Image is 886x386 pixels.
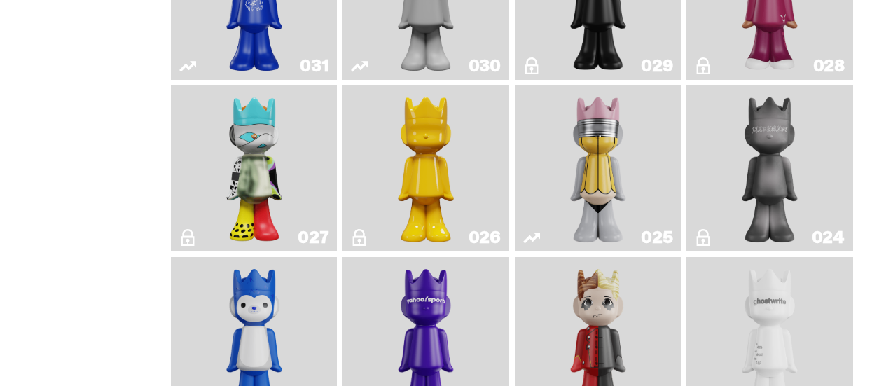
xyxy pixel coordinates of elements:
[351,91,501,247] a: Schrödinger's ghost: New Dawn
[179,91,329,247] a: What The MSCHF
[523,91,673,247] a: No. 2 Pencil
[300,57,328,74] div: 031
[813,57,845,74] div: 028
[298,229,328,246] div: 027
[641,57,672,74] div: 029
[221,91,288,247] img: What The MSCHF
[382,91,469,247] img: Schrödinger's ghost: New Dawn
[469,229,501,246] div: 026
[469,57,501,74] div: 030
[555,91,642,247] img: No. 2 Pencil
[726,91,813,247] img: Alchemist
[812,229,845,246] div: 024
[641,229,672,246] div: 025
[695,91,845,247] a: Alchemist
